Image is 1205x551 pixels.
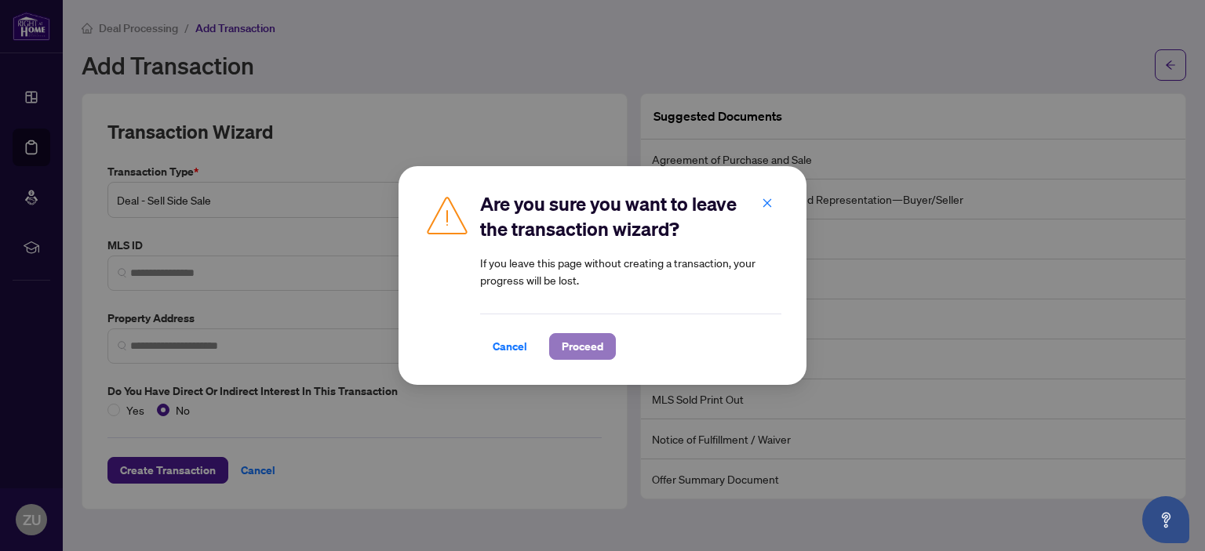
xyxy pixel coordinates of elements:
[480,191,781,241] h2: Are you sure you want to leave the transaction wizard?
[493,334,527,359] span: Cancel
[562,334,603,359] span: Proceed
[549,333,616,360] button: Proceed
[480,333,540,360] button: Cancel
[762,198,773,208] span: close
[480,254,781,288] article: If you leave this page without creating a transaction, your progress will be lost.
[1142,496,1189,543] button: Open asap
